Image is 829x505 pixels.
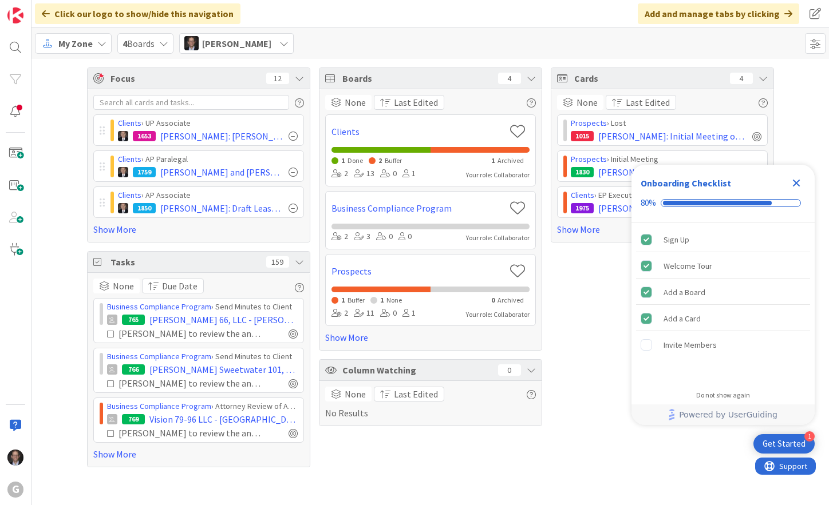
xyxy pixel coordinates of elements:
div: Close Checklist [787,174,806,192]
div: 765 [122,315,145,325]
span: [PERSON_NAME] 66, LLC - [PERSON_NAME] [149,313,298,327]
div: › AP Paralegal [118,153,298,165]
span: 1 [380,296,384,304]
div: 2 [331,307,348,320]
b: 4 [123,38,127,49]
div: 1830 [571,167,594,177]
div: Do not show again [696,391,750,400]
div: Your role: Collaborator [466,309,530,320]
div: 80% [641,198,656,208]
div: › Initial Meeting [571,153,761,165]
span: [PERSON_NAME] [202,37,271,50]
div: 4 [498,73,521,84]
div: Add a Board [664,285,705,299]
div: Get Started [763,438,806,450]
div: 11 [354,307,374,320]
span: Support [24,2,52,15]
span: [PERSON_NAME] and [PERSON_NAME]: Initial Meeting on 3/3 w/ [PERSON_NAME]: Teams w/ [PERSON_NAME] ... [160,165,284,179]
span: Powered by UserGuiding [679,408,777,422]
span: Buffer [385,156,402,165]
span: None [345,96,366,109]
div: › Send Minutes to Client [107,351,298,363]
span: Done [348,156,363,165]
div: 1 [402,168,416,180]
div: No Results [325,387,536,420]
a: Business Compliance Program [107,401,211,411]
div: Invite Members [664,338,717,352]
div: Sign Up is complete. [636,227,810,252]
div: Checklist items [631,222,815,383]
span: Focus [110,71,257,85]
div: › Lost [571,117,761,129]
span: [PERSON_NAME]; Initial with [PERSON_NAME] on 6/10; Design Meeting 6/10; Draft Review: 6/23; Signi... [598,201,748,215]
span: Cards [574,71,724,85]
span: [PERSON_NAME]: Initial Meeting on TBD with [PERSON_NAME] [598,129,748,143]
div: 0 [498,364,521,376]
div: 0 [376,230,393,243]
div: 0 [380,168,397,180]
span: 1 [341,156,345,165]
a: Clients [571,190,594,200]
div: Open Get Started checklist, remaining modules: 1 [753,434,815,454]
span: Column Watching [342,363,492,377]
a: Clients [118,118,141,128]
div: 4 [730,73,753,84]
a: Clients [118,190,141,200]
span: None [386,296,402,304]
span: Tasks [110,255,260,269]
div: 1653 [133,131,156,141]
a: Prospects [571,154,607,164]
div: Add and manage tabs by clicking [638,3,799,24]
img: BG [118,203,128,213]
button: Last Edited [374,95,444,110]
a: Business Compliance Program [331,201,505,215]
img: BG [118,167,128,177]
div: 2 [331,168,348,180]
div: › Attorney Review of Annual Minutes [107,400,298,412]
div: 1975 [571,203,594,213]
span: Boards [342,71,492,85]
img: JT [7,450,23,466]
div: 1 [804,431,815,442]
span: Vision 79-96 LLC - [GEOGRAPHIC_DATA][PERSON_NAME] and [PERSON_NAME] [149,412,298,426]
a: Clients [331,125,505,138]
img: Visit kanbanzone.com [7,7,23,23]
div: Add a Card [664,312,701,325]
div: 13 [354,168,374,180]
button: Last Edited [606,95,676,110]
span: [PERSON_NAME] Sweetwater 101, LLC - [PERSON_NAME] [149,363,298,376]
span: None [345,387,366,401]
button: Due Date [142,279,204,293]
div: Checklist Container [631,165,815,425]
img: BG [118,131,128,141]
a: Business Compliance Program [107,301,211,312]
span: [PERSON_NAME] and [PERSON_NAME]: Initial Meeting on 5/9 with [PERSON_NAME] [598,165,748,179]
div: 159 [266,256,289,268]
div: 1015 [571,131,594,141]
div: Add a Board is complete. [636,280,810,305]
div: Onboarding Checklist [641,176,731,190]
a: Prospects [331,264,505,278]
div: › AP Associate [118,189,298,201]
span: Due Date [162,279,198,293]
div: 0 [380,307,397,320]
button: Last Edited [374,387,444,401]
a: Show More [93,447,304,461]
div: › Send Minutes to Client [107,301,298,313]
div: 3 [354,230,370,243]
div: 1850 [133,203,156,213]
div: Click our logo to show/hide this navigation [35,3,240,24]
span: Last Edited [626,96,670,109]
div: Footer [631,404,815,425]
div: [PERSON_NAME] to review the annual minutes [119,426,263,440]
span: 0 [491,296,495,304]
img: JT [184,36,199,50]
div: 1 [402,307,416,320]
div: 2 [331,230,348,243]
span: Boards [123,37,155,50]
span: Archived [498,296,524,304]
div: [PERSON_NAME] to review the annual minutes [119,327,263,340]
div: Add a Card is complete. [636,306,810,331]
a: Show More [325,331,536,344]
input: Search all cards and tasks... [93,95,289,110]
